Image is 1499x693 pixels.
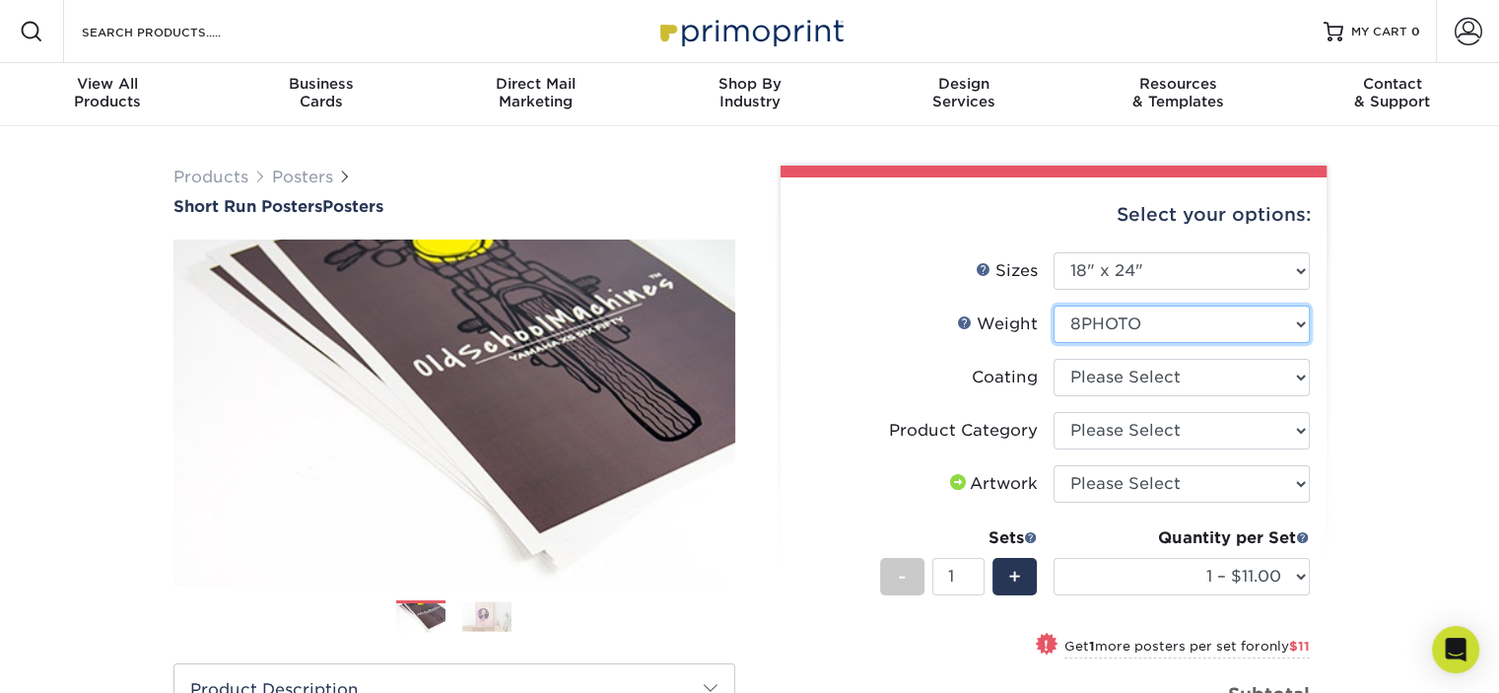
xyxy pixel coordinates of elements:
strong: 1 [1089,639,1095,654]
img: Short Run Posters 01 [173,218,735,606]
h1: Posters [173,197,735,216]
a: Contact& Support [1285,63,1499,126]
a: BusinessCards [214,63,428,126]
div: & Templates [1070,75,1284,110]
div: Coating [972,366,1038,389]
div: Industry [643,75,856,110]
a: Direct MailMarketing [429,63,643,126]
img: Posters 02 [462,601,511,632]
span: ! [1044,635,1049,656]
span: Short Run Posters [173,197,322,216]
span: $11 [1289,639,1310,654]
span: Design [856,75,1070,93]
span: Contact [1285,75,1499,93]
div: Product Category [889,419,1038,443]
a: Shop ByIndustry [643,63,856,126]
div: Select your options: [796,177,1311,252]
span: Shop By [643,75,856,93]
a: Resources& Templates [1070,63,1284,126]
input: SEARCH PRODUCTS..... [80,20,272,43]
span: MY CART [1351,24,1407,40]
span: only [1261,639,1310,654]
iframe: Google Customer Reviews [5,633,168,686]
img: Primoprint [651,10,849,52]
span: Business [214,75,428,93]
div: Quantity per Set [1054,526,1310,550]
span: Resources [1070,75,1284,93]
span: Direct Mail [429,75,643,93]
div: Open Intercom Messenger [1432,626,1479,673]
div: Services [856,75,1070,110]
div: Marketing [429,75,643,110]
div: Cards [214,75,428,110]
a: Products [173,168,248,186]
img: Posters 01 [396,601,445,635]
a: DesignServices [856,63,1070,126]
span: + [1008,562,1021,591]
div: & Support [1285,75,1499,110]
a: Posters [272,168,333,186]
span: 0 [1411,25,1420,38]
div: Weight [957,312,1038,336]
small: Get more posters per set for [1064,639,1310,658]
a: Short Run PostersPosters [173,197,735,216]
div: Sizes [976,259,1038,283]
div: Sets [880,526,1038,550]
div: Artwork [946,472,1038,496]
span: - [898,562,907,591]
